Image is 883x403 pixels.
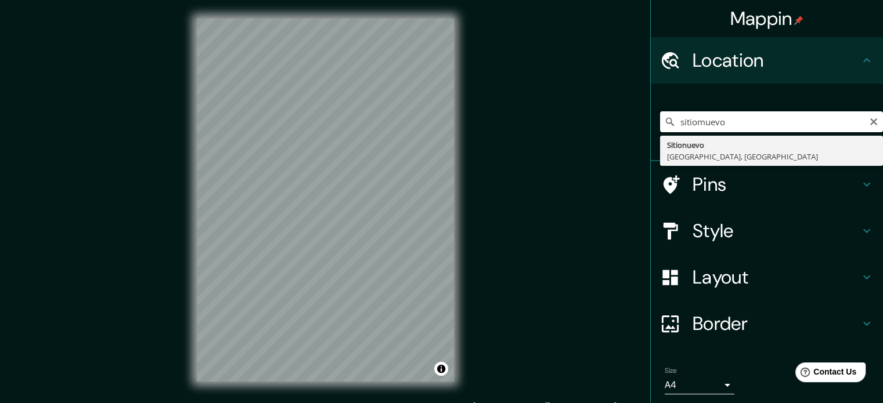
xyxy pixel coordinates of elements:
[660,111,883,132] input: Pick your city or area
[665,376,734,394] div: A4
[665,366,677,376] label: Size
[794,16,803,25] img: pin-icon.png
[651,37,883,83] div: Location
[730,7,804,30] h4: Mappin
[651,300,883,347] div: Border
[869,115,878,126] button: Clear
[651,254,883,300] div: Layout
[780,358,870,390] iframe: Help widget launcher
[667,151,876,162] div: [GEOGRAPHIC_DATA], [GEOGRAPHIC_DATA]
[693,266,860,289] h4: Layout
[651,208,883,254] div: Style
[667,139,876,151] div: Sitionuevo
[434,362,448,376] button: Toggle attribution
[693,49,860,72] h4: Location
[651,161,883,208] div: Pins
[693,312,860,335] h4: Border
[693,219,860,242] h4: Style
[197,19,454,382] canvas: Map
[693,173,860,196] h4: Pins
